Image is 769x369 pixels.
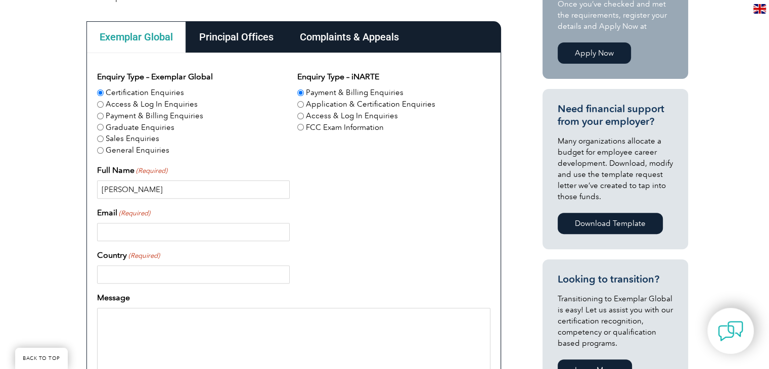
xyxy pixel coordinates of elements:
a: BACK TO TOP [15,348,68,369]
img: en [753,4,766,14]
div: Exemplar Global [86,21,186,53]
span: (Required) [127,251,160,261]
div: Principal Offices [186,21,287,53]
img: contact-chat.png [718,318,743,344]
label: General Enquiries [106,145,169,156]
label: Full Name [97,164,167,176]
label: Payment & Billing Enquiries [306,87,403,99]
label: Application & Certification Enquiries [306,99,435,110]
legend: Enquiry Type – iNARTE [297,71,379,83]
label: Email [97,207,150,219]
span: (Required) [135,166,167,176]
a: Download Template [558,213,663,234]
p: Transitioning to Exemplar Global is easy! Let us assist you with our certification recognition, c... [558,293,673,349]
h3: Looking to transition? [558,273,673,286]
label: Graduate Enquiries [106,122,174,133]
label: Certification Enquiries [106,87,184,99]
legend: Enquiry Type – Exemplar Global [97,71,213,83]
label: Access & Log In Enquiries [306,110,398,122]
div: Complaints & Appeals [287,21,412,53]
label: FCC Exam Information [306,122,384,133]
label: Country [97,249,160,261]
label: Message [97,292,130,304]
label: Payment & Billing Enquiries [106,110,203,122]
p: Many organizations allocate a budget for employee career development. Download, modify and use th... [558,135,673,202]
a: Apply Now [558,42,631,64]
span: (Required) [118,208,150,218]
label: Sales Enquiries [106,133,159,145]
h3: Need financial support from your employer? [558,103,673,128]
label: Access & Log In Enquiries [106,99,198,110]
